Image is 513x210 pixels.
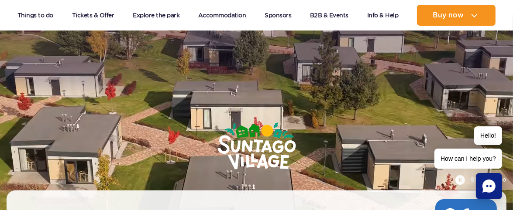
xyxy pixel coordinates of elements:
span: How can I help you? [434,149,502,169]
span: Hello! [474,126,502,145]
button: Buy now [417,5,496,26]
a: Explore the park [133,5,179,26]
a: B2B & Events [310,5,348,26]
a: Info & Help [367,5,399,26]
img: Suntago Village [182,88,331,205]
a: Tickets & Offer [72,5,114,26]
a: Accommodation [198,5,246,26]
span: Buy now [433,11,464,19]
button: Stop video [455,175,506,185]
a: Sponsors [265,5,291,26]
a: Things to do [17,5,53,26]
div: Chat [476,173,502,199]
